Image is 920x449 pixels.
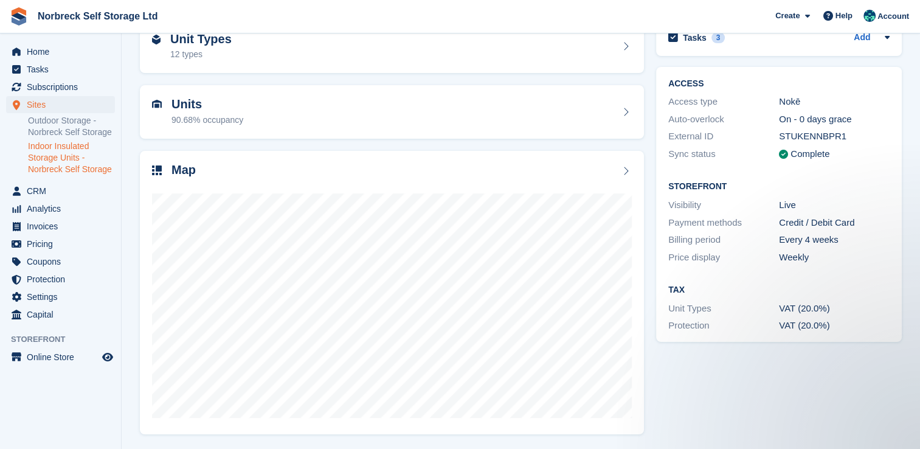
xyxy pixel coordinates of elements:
div: Sync status [668,147,779,161]
div: Nokē [779,95,890,109]
span: Protection [27,271,100,288]
div: Price display [668,251,779,265]
span: Online Store [27,349,100,366]
div: 3 [711,32,725,43]
div: Every 4 weeks [779,233,890,247]
div: VAT (20.0%) [779,302,890,316]
span: Account [877,10,909,23]
span: Pricing [27,235,100,252]
a: menu [6,43,115,60]
a: Units 90.68% occupancy [140,85,644,139]
img: unit-type-icn-2b2737a686de81e16bb02015468b77c625bbabd49415b5ef34ead5e3b44a266d.svg [152,35,161,44]
span: CRM [27,183,100,200]
div: Live [779,198,890,212]
h2: Tasks [683,32,707,43]
div: 90.68% occupancy [171,114,243,127]
span: Settings [27,288,100,305]
a: menu [6,96,115,113]
div: External ID [668,130,779,144]
a: menu [6,349,115,366]
span: Home [27,43,100,60]
a: menu [6,61,115,78]
span: Coupons [27,253,100,270]
h2: Storefront [668,182,890,192]
div: Complete [790,147,829,161]
div: 12 types [170,48,232,61]
span: Storefront [11,333,121,346]
span: Analytics [27,200,100,217]
img: Sally King [863,10,876,22]
a: menu [6,235,115,252]
span: Tasks [27,61,100,78]
a: Indoor Insulated Storage Units - Norbreck Self Storage [28,141,115,175]
span: Subscriptions [27,78,100,96]
h2: Tax [668,285,890,295]
a: Unit Types 12 types [140,20,644,74]
div: Payment methods [668,216,779,230]
span: Help [835,10,853,22]
div: On - 0 days grace [779,113,890,127]
a: menu [6,218,115,235]
span: Sites [27,96,100,113]
span: Invoices [27,218,100,235]
span: Create [775,10,800,22]
div: STUKENNBPR1 [779,130,890,144]
a: menu [6,183,115,200]
a: Norbreck Self Storage Ltd [33,6,162,26]
div: Auto-overlock [668,113,779,127]
a: Preview store [100,350,115,364]
img: stora-icon-8386f47178a22dfd0bd8f6a31ec36ba5ce8667c1dd55bd0f319d3a0aa187defe.svg [10,7,28,26]
span: Capital [27,306,100,323]
a: menu [6,78,115,96]
div: Credit / Debit Card [779,216,890,230]
h2: Unit Types [170,32,232,46]
div: Weekly [779,251,890,265]
a: Outdoor Storage - Norbreck Self Storage [28,115,115,138]
div: Visibility [668,198,779,212]
div: Protection [668,319,779,333]
h2: ACCESS [668,79,890,89]
div: VAT (20.0%) [779,319,890,333]
a: Map [140,151,644,435]
div: Billing period [668,233,779,247]
a: Add [854,31,870,45]
a: menu [6,271,115,288]
div: Access type [668,95,779,109]
a: menu [6,288,115,305]
img: unit-icn-7be61d7bf1b0ce9d3e12c5938cc71ed9869f7b940bace4675aadf7bd6d80202e.svg [152,100,162,108]
a: menu [6,253,115,270]
h2: Map [171,163,196,177]
a: menu [6,306,115,323]
a: menu [6,200,115,217]
h2: Units [171,97,243,111]
img: map-icn-33ee37083ee616e46c38cad1a60f524a97daa1e2b2c8c0bc3eb3415660979fc1.svg [152,165,162,175]
div: Unit Types [668,302,779,316]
